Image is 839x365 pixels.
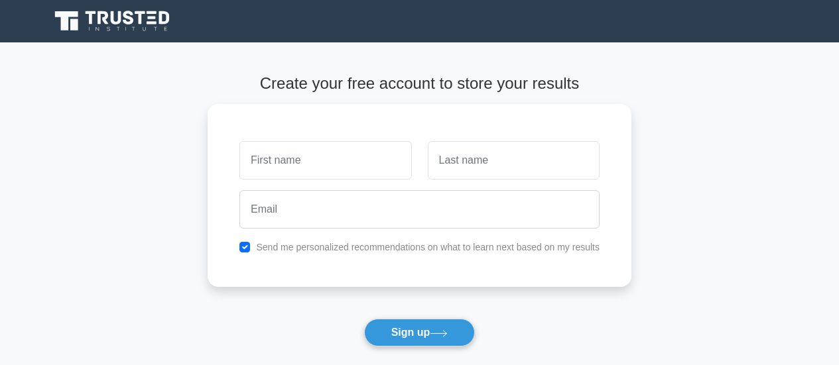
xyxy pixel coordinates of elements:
[208,74,631,93] h4: Create your free account to store your results
[239,190,600,229] input: Email
[239,141,411,180] input: First name
[428,141,600,180] input: Last name
[256,242,600,252] label: Send me personalized recommendations on what to learn next based on my results
[364,319,476,346] button: Sign up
